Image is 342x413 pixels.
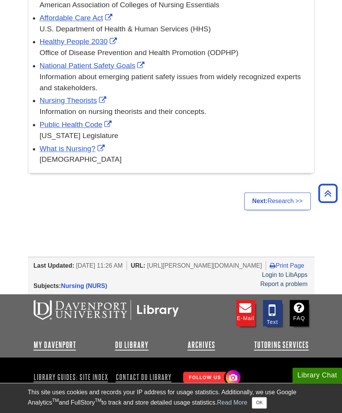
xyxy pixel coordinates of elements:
[236,300,255,326] a: E-mail
[292,367,342,383] button: Library Chat
[254,340,309,349] a: Tutoring Services
[52,398,59,403] sup: TM
[61,282,107,289] a: Nursing (NURS)
[270,262,276,268] i: Print Page
[34,300,179,320] img: DU Libraries
[179,367,242,389] img: Follow Us! Instagram
[244,192,311,210] a: Next:Research >>
[147,262,262,268] span: [URL][PERSON_NAME][DOMAIN_NAME]
[40,106,310,117] div: Information on nursing theorists and their concepts.
[270,262,304,268] a: Print Page
[40,130,310,141] div: [US_STATE] Legislature
[95,398,101,403] sup: TM
[113,370,175,383] a: Contact DU Library
[131,262,145,268] span: URL:
[260,280,308,287] a: Report a problem
[290,300,309,326] a: FAQ
[40,145,107,153] a: Link opens in new window
[40,24,310,35] div: U.S. Department of Health & Human Services (HHS)
[188,340,215,349] a: Archives
[252,198,267,204] strong: Next:
[34,340,76,349] a: My Davenport
[40,120,113,128] a: Link opens in new window
[252,397,267,408] button: Close
[40,72,310,94] div: Information about emerging patient safety issues from widely recognized experts and stakeholders.
[40,62,147,70] a: Link opens in new window
[34,282,61,289] span: Subjects:
[316,188,340,198] a: Back to Top
[40,96,108,104] a: Link opens in new window
[28,388,314,408] div: This site uses cookies and records your IP address for usage statistics. Additionally, we use Goo...
[34,262,75,268] span: Last Updated:
[34,370,111,383] a: Library Guides: Site Index
[76,262,123,268] span: [DATE] 11:26 AM
[40,14,114,22] a: Link opens in new window
[263,300,282,326] a: Text
[40,47,310,59] div: Office of Disease Prevention and Health Promotion (ODPHP)
[40,154,310,165] div: [DEMOGRAPHIC_DATA]
[40,37,119,46] a: Link opens in new window
[115,340,149,349] a: DU Library
[217,399,247,405] a: Read More
[262,271,307,278] a: Login to LibApps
